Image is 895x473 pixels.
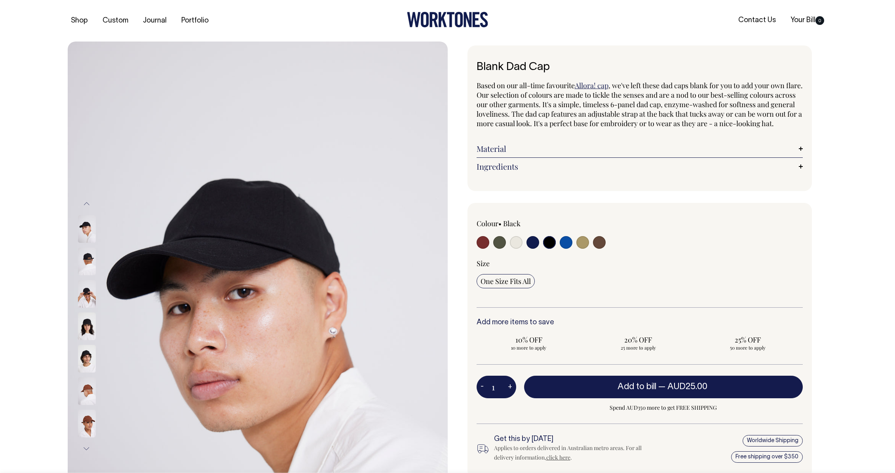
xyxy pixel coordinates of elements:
button: Previous [81,195,93,213]
span: • [498,219,502,228]
button: Add to bill —AUD25.00 [524,376,803,398]
h1: Blank Dad Cap [477,61,803,74]
button: + [504,379,516,395]
span: Spend AUD350 more to get FREE SHIPPING [524,403,803,412]
input: 20% OFF 25 more to apply [586,333,691,353]
img: chocolate [78,377,96,405]
span: 50 more to apply [699,344,796,351]
a: Your Bill0 [787,14,827,27]
a: Portfolio [178,14,212,27]
span: , we've left these dad caps blank for you to add your own flare. Our selection of colours are mad... [477,81,803,128]
button: - [477,379,488,395]
label: Black [503,219,521,228]
input: One Size Fits All [477,274,535,288]
a: click here [546,454,570,461]
img: black [78,248,96,275]
h6: Add more items to save [477,319,803,327]
a: Contact Us [735,14,779,27]
div: Size [477,259,803,268]
img: chocolate [78,410,96,437]
span: One Size Fits All [481,276,531,286]
img: black [78,215,96,243]
div: Applies to orders delivered in Australian metro areas. For all delivery information, . [494,443,655,462]
h6: Get this by [DATE] [494,435,655,443]
button: Next [81,440,93,458]
span: 25% OFF [699,335,796,344]
span: 10% OFF [481,335,578,344]
div: Colour [477,219,607,228]
span: 25 more to apply [590,344,687,351]
span: 10 more to apply [481,344,578,351]
a: Allora! cap [575,81,608,90]
a: Journal [140,14,170,27]
input: 10% OFF 10 more to apply [477,333,581,353]
span: Based on our all-time favourite [477,81,575,90]
a: Ingredients [477,162,803,171]
a: Custom [99,14,131,27]
span: — [658,383,709,391]
span: 0 [815,16,824,25]
span: AUD25.00 [667,383,707,391]
img: black [78,345,96,373]
img: black [78,280,96,308]
span: Add to bill [618,383,656,391]
input: 25% OFF 50 more to apply [695,333,800,353]
a: Material [477,144,803,153]
a: Shop [68,14,91,27]
span: 20% OFF [590,335,687,344]
img: black [78,312,96,340]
